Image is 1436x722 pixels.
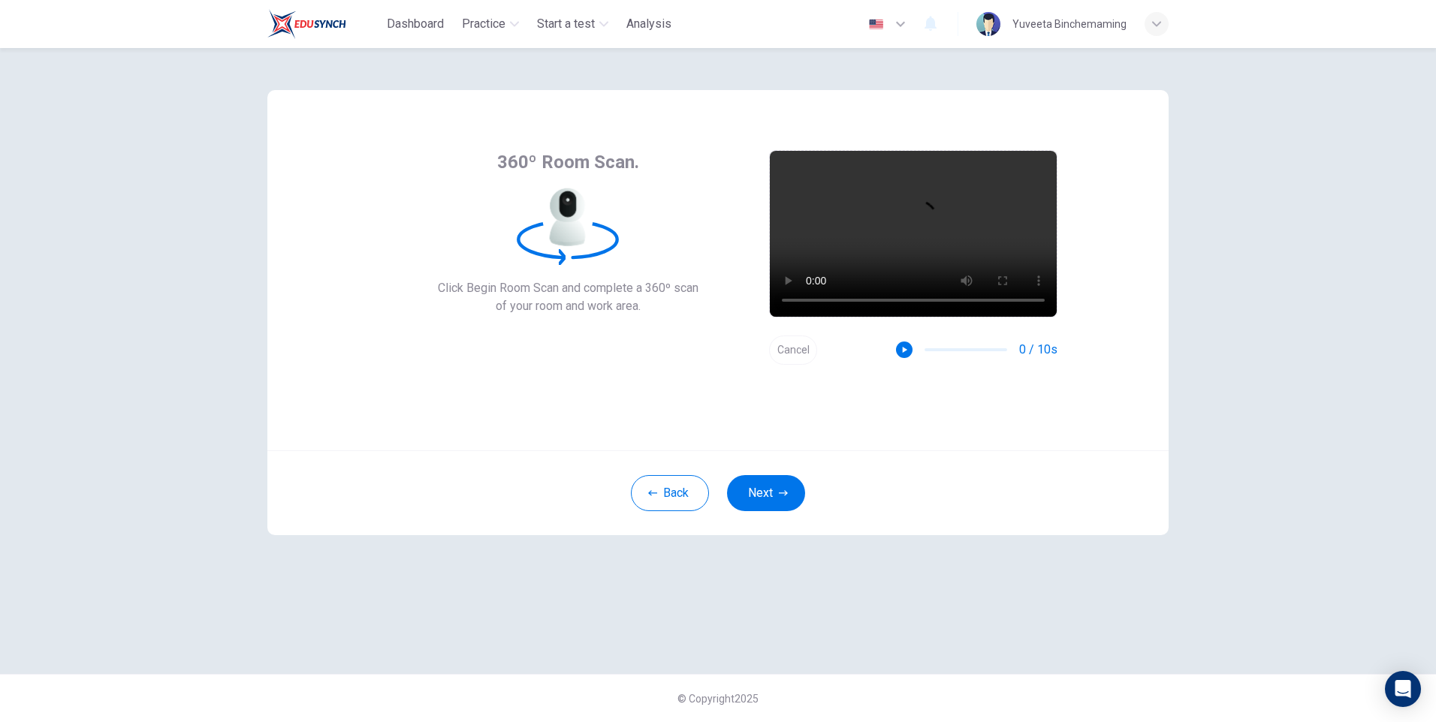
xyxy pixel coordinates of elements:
[497,150,639,174] span: 360º Room Scan.
[620,11,677,38] button: Analysis
[438,279,698,297] span: Click Begin Room Scan and complete a 360º scan
[626,15,671,33] span: Analysis
[677,693,759,705] span: © Copyright 2025
[381,11,450,38] button: Dashboard
[531,11,614,38] button: Start a test
[631,475,709,511] button: Back
[1019,341,1057,359] span: 0 / 10s
[976,12,1000,36] img: Profile picture
[438,297,698,315] span: of your room and work area.
[267,9,346,39] img: Train Test logo
[456,11,525,38] button: Practice
[537,15,595,33] span: Start a test
[769,335,817,365] button: Cancel
[387,15,444,33] span: Dashboard
[267,9,381,39] a: Train Test logo
[1385,671,1421,707] div: Open Intercom Messenger
[867,19,885,30] img: en
[1012,15,1127,33] div: Yuveeta Binchemaming
[462,15,505,33] span: Practice
[727,475,805,511] button: Next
